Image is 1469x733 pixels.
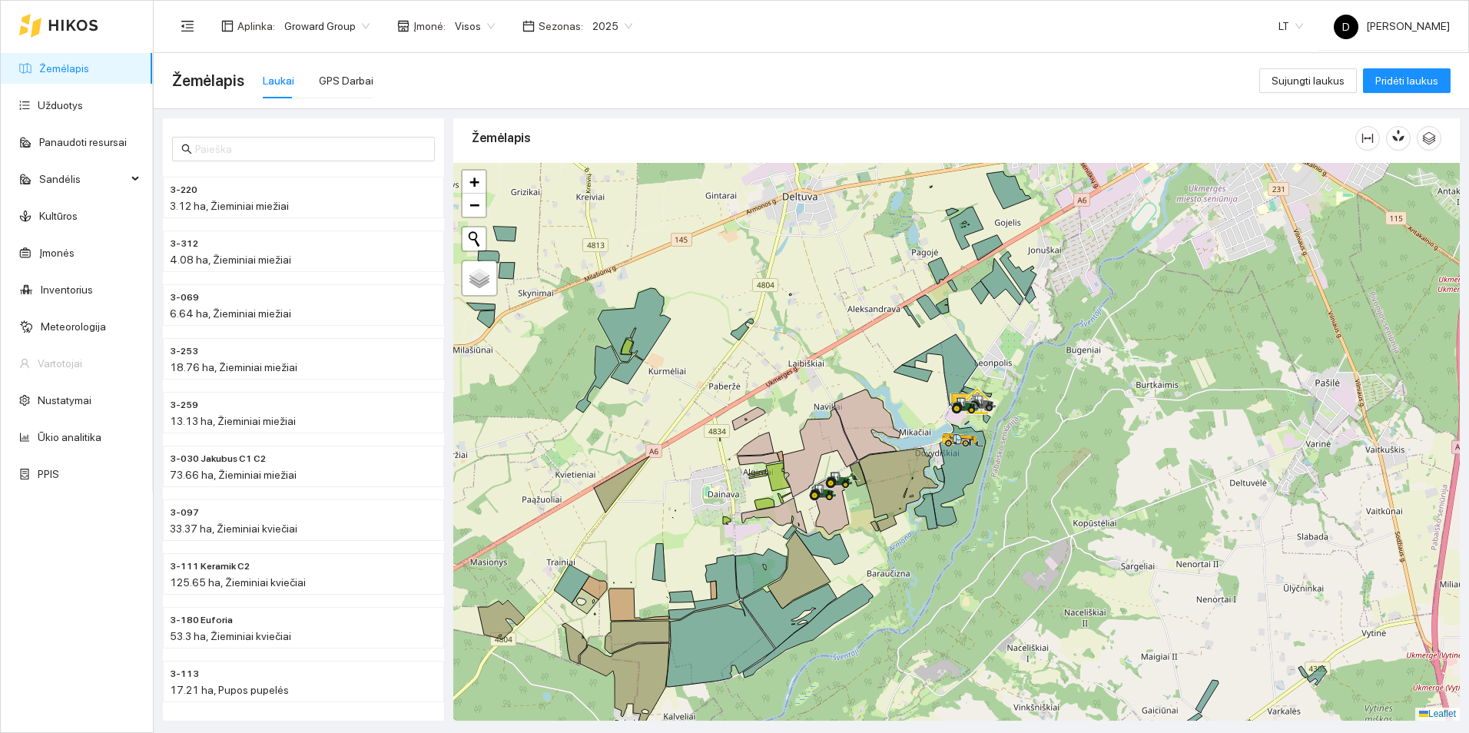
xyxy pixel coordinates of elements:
span: 3-097 [170,506,199,520]
span: menu-fold [181,19,194,33]
span: 6.64 ha, Žieminiai miežiai [170,307,291,320]
span: 3-220 [170,183,197,197]
a: Nustatymai [38,394,91,406]
span: shop [397,20,410,32]
span: 3-253 [170,344,198,359]
span: Įmonė : [413,18,446,35]
button: column-width [1355,126,1380,151]
span: 53.3 ha, Žieminiai kviečiai [170,630,291,642]
div: Laukai [263,72,294,89]
a: Zoom in [463,171,486,194]
a: Sujungti laukus [1259,75,1357,87]
div: GPS Darbai [319,72,373,89]
span: 3.12 ha, Žieminiai miežiai [170,200,289,212]
span: Žemėlapis [172,68,244,93]
span: 3-312 [170,237,198,251]
a: Įmonės [39,247,75,259]
a: Ūkio analitika [38,431,101,443]
span: 13.13 ha, Žieminiai miežiai [170,415,296,427]
span: + [469,172,479,191]
span: 18.76 ha, Žieminiai miežiai [170,361,297,373]
span: calendar [522,20,535,32]
a: Vartotojai [38,357,82,370]
span: 33.37 ha, Žieminiai kviečiai [170,522,297,535]
span: layout [221,20,234,32]
a: Panaudoti resursai [39,136,127,148]
span: 73.66 ha, Žieminiai miežiai [170,469,297,481]
a: Inventorius [41,284,93,296]
span: D [1342,15,1350,39]
a: Layers [463,261,496,295]
a: Pridėti laukus [1363,75,1451,87]
a: Zoom out [463,194,486,217]
span: 3-113 [170,667,199,682]
span: column-width [1356,132,1379,144]
span: 3-111 Keramik C2 [170,559,250,574]
span: Sandėlis [39,164,127,194]
input: Paieška [195,141,426,158]
span: LT [1278,15,1303,38]
span: 3-069 [170,290,199,305]
div: Žemėlapis [472,116,1355,160]
span: Pridėti laukus [1375,72,1438,89]
span: 17.21 ha, Pupos pupelės [170,684,289,696]
a: Meteorologija [41,320,106,333]
a: Kultūros [39,210,78,222]
button: menu-fold [172,11,203,41]
button: Sujungti laukus [1259,68,1357,93]
span: − [469,195,479,214]
span: [PERSON_NAME] [1334,20,1450,32]
span: 3-030 Jakubus C1 C2 [170,452,266,466]
a: Žemėlapis [39,62,89,75]
a: Leaflet [1419,708,1456,719]
button: Pridėti laukus [1363,68,1451,93]
button: Initiate a new search [463,227,486,250]
span: Sujungti laukus [1272,72,1345,89]
span: Sezonas : [539,18,583,35]
span: Aplinka : [237,18,275,35]
span: Groward Group [284,15,370,38]
span: Visos [455,15,495,38]
a: PPIS [38,468,59,480]
span: 125.65 ha, Žieminiai kviečiai [170,576,306,589]
span: 3-180 Euforia [170,613,233,628]
a: Užduotys [38,99,83,111]
span: 2025 [592,15,632,38]
span: search [181,144,192,154]
span: 3-259 [170,398,198,413]
span: 4.08 ha, Žieminiai miežiai [170,254,291,266]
